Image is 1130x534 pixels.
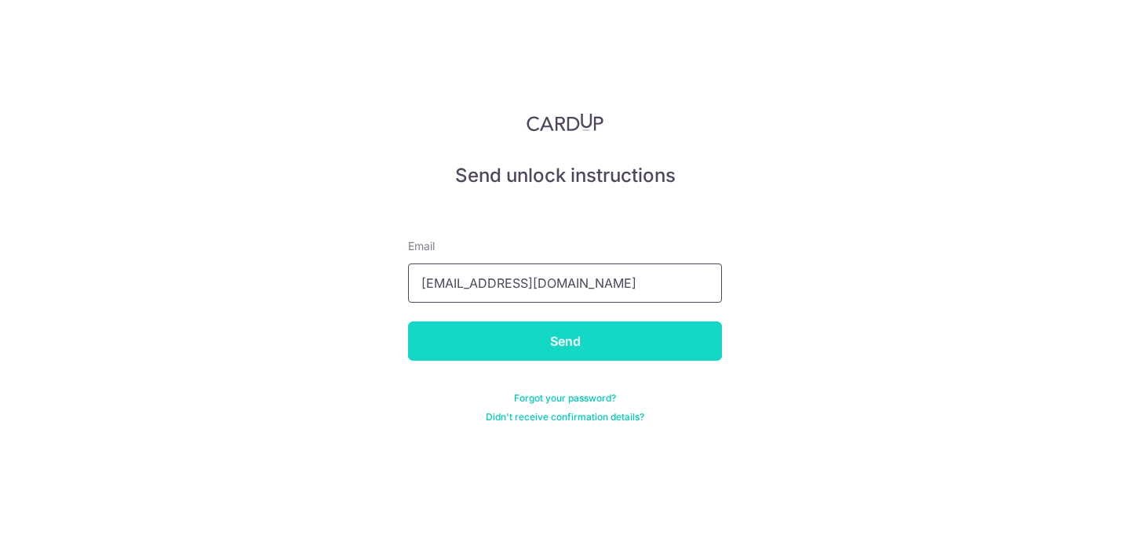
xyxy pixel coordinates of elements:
img: CardUp Logo [527,113,603,132]
a: Forgot your password? [514,392,616,405]
input: Send [408,321,722,361]
span: translation missing: en.devise.label.Email [408,239,435,252]
a: Didn't receive confirmation details? [486,411,644,423]
input: Enter your Email [408,263,722,303]
h5: Send unlock instructions [408,163,722,188]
